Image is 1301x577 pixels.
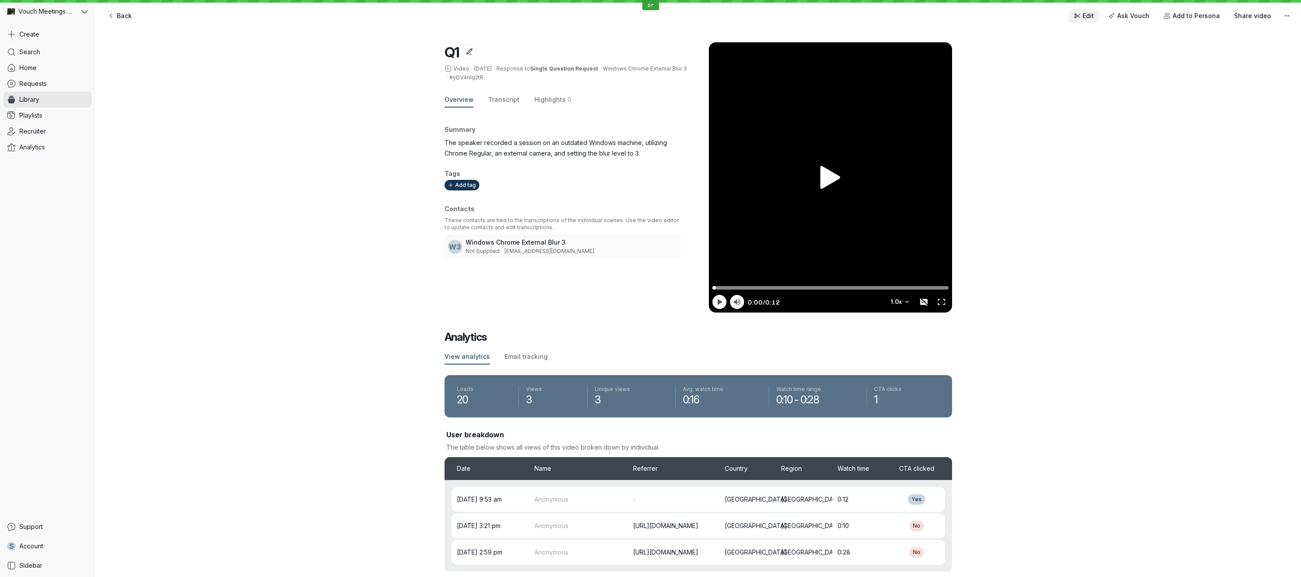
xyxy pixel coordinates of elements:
a: Search [4,44,92,60]
span: CTA clicks [874,386,940,393]
img: Vouch Meetings Demo avatar [7,7,15,15]
span: Vouch Meetings Demo [19,7,75,16]
div: Referrer [628,457,719,480]
span: Playlists [19,111,42,120]
span: Overview [445,95,474,104]
h3: Windows Chrome External Blur 3 [466,238,677,247]
span: 3 [526,393,580,407]
span: [GEOGRAPHIC_DATA] [781,495,843,504]
div: No [909,521,924,531]
div: No [909,547,924,558]
span: Ask Vouch [1117,11,1149,20]
span: [GEOGRAPHIC_DATA] [781,548,843,557]
span: Not Supplied [466,248,500,254]
span: 20 [457,393,512,407]
p: These contacts are tied to the transcriptions of the individual scenes. Use the video editor to u... [445,217,681,231]
span: [GEOGRAPHIC_DATA] [725,548,787,557]
span: Account [19,542,43,551]
span: Loads [457,386,512,393]
span: View analytics [445,352,490,361]
div: [DATE] 3:21 pm [452,514,529,537]
span: · [500,248,504,255]
span: Sidebar [19,561,42,570]
span: Response to [497,65,598,72]
span: Windows Chrome External Blur 3 [603,65,687,72]
span: Edit [1082,11,1094,20]
span: 0:10 - 0:28 [776,393,860,407]
div: Yes [908,494,925,505]
a: Back [102,9,137,23]
span: Recruiter [19,127,46,136]
button: More actions [1280,9,1294,23]
span: Summary [445,126,475,133]
button: Add tag [445,180,479,190]
h2: Analytics [445,330,952,344]
span: - [633,495,636,504]
div: 0:28 [832,541,889,564]
span: Anonymous [534,521,568,530]
span: Watch time range [776,386,860,393]
span: Requests [19,79,47,88]
div: Watch time [832,457,889,480]
div: Vouch Meetings Demo [4,4,80,19]
span: [GEOGRAPHIC_DATA] [725,521,787,530]
a: Playlists [4,108,92,123]
button: Create [4,26,92,42]
span: Back [117,11,132,20]
span: 0 [567,95,571,104]
span: 3 [456,242,461,251]
button: Edit title [463,45,477,59]
span: Q1 [445,44,459,61]
span: Highlights [534,95,566,104]
span: Transcript [488,95,519,104]
a: Sidebar [4,558,92,573]
span: [DATE] [474,65,492,72]
span: 0:16 [683,393,762,407]
span: · [469,65,474,72]
span: Contacts [445,205,474,212]
span: · [492,65,497,72]
span: Video [453,65,469,72]
p: The table below shows all views of this video broken down by individual. [446,443,950,452]
span: [GEOGRAPHIC_DATA] [781,521,843,530]
div: Country [719,457,776,480]
span: #yDV4nIq2tR [449,74,483,81]
button: Share video [1229,9,1276,23]
span: [URL][DOMAIN_NAME] [633,548,698,557]
a: Single Question Request [530,65,598,72]
span: Views [526,386,580,393]
a: Requests [4,76,92,92]
a: Recruiter [4,123,92,139]
button: Vouch Meetings Demo avatarVouch Meetings Demo [4,4,92,19]
span: Library [19,95,39,104]
span: Anonymous [534,548,568,557]
span: Analytics [19,143,45,152]
span: Add to Persona [1173,11,1220,20]
span: Anonymous [534,495,568,504]
div: Region [776,457,832,480]
span: Email tracking [504,352,548,361]
div: Name [529,457,628,480]
div: CTA clicked [889,457,945,480]
span: · [598,65,603,72]
span: [GEOGRAPHIC_DATA] [725,495,787,504]
button: Add to Persona [1158,9,1225,23]
span: Home [19,63,37,72]
span: Create [19,30,39,39]
h3: User breakdown [446,430,950,439]
div: 0:10 [832,514,889,537]
span: Unique views [595,386,668,393]
span: Avg. watch time [683,386,762,393]
span: Support [19,522,43,531]
div: Date [452,457,529,480]
span: Share video [1234,11,1271,20]
span: 3 [595,393,668,407]
a: Support [4,519,92,535]
span: W [449,242,456,251]
span: · [445,74,449,81]
span: Tags [445,170,460,177]
div: [DATE] 2:59 pm [452,541,529,564]
button: Ask Vouch [1103,9,1155,23]
a: SAccount [4,538,92,554]
a: Edit [1068,9,1100,23]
